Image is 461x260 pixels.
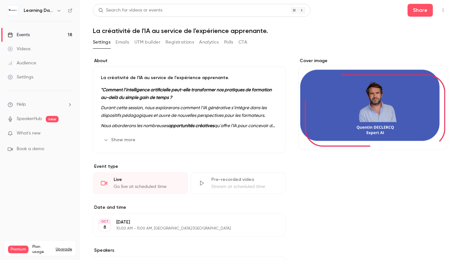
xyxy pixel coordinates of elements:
[101,88,272,100] strong: "Comment l’intelligence artificielle peut-elle transformer nos pratiques de formation au-delà du ...
[239,37,247,47] button: CTA
[166,37,194,47] button: Registrations
[103,224,106,231] p: 8
[8,32,30,38] div: Events
[93,204,286,211] label: Date and time
[32,244,52,255] span: Plan usage
[8,5,18,16] img: Learning Days
[8,101,72,108] li: help-dropdown-opener
[93,247,286,254] label: Speakers
[93,172,188,194] div: LiveGo live at scheduled time
[101,135,139,145] button: Show more
[116,226,252,231] p: 10:00 AM - 11:00 AM, [GEOGRAPHIC_DATA]/[GEOGRAPHIC_DATA]
[99,219,110,224] div: OCT
[134,37,160,47] button: UTM builder
[93,163,286,170] p: Event type
[224,37,233,47] button: Polls
[211,176,278,183] div: Pre-recorded video
[98,7,162,14] div: Search for videos or events
[101,75,278,81] p: La créativité de l'IA au service de l'expérience apprenante.
[190,172,286,194] div: Pre-recorded videoStream at scheduled time
[298,58,448,64] label: Cover image
[116,219,252,225] p: [DATE]
[46,116,59,122] span: new
[101,124,277,136] em: Nous aborderons les nombreuses qu'offre l'IA pour concevoir des expériences d’apprentissage diffé...
[168,124,214,128] strong: opportunités créatives
[298,58,448,150] section: Cover image
[17,116,42,122] a: SpeakerHub
[114,176,180,183] div: Live
[101,106,267,118] em: Durant cette session, nous explorerons comment l’IA générative s’intègre dans les dispositifs péd...
[17,130,41,137] span: What's new
[211,183,278,190] div: Stream at scheduled time
[8,246,28,253] span: Premium
[93,27,448,35] h1: La créativité de l'IA au service de l'expérience apprenante.
[8,74,33,80] div: Settings
[24,7,54,14] h6: Learning Days
[408,4,433,17] button: Share
[114,183,180,190] div: Go live at scheduled time
[8,60,36,66] div: Audience
[8,46,30,52] div: Videos
[116,37,129,47] button: Emails
[17,101,26,108] span: Help
[17,146,44,152] span: Book a demo
[93,58,286,64] label: About
[93,37,110,47] button: Settings
[56,247,72,252] button: Upgrade
[199,37,219,47] button: Analytics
